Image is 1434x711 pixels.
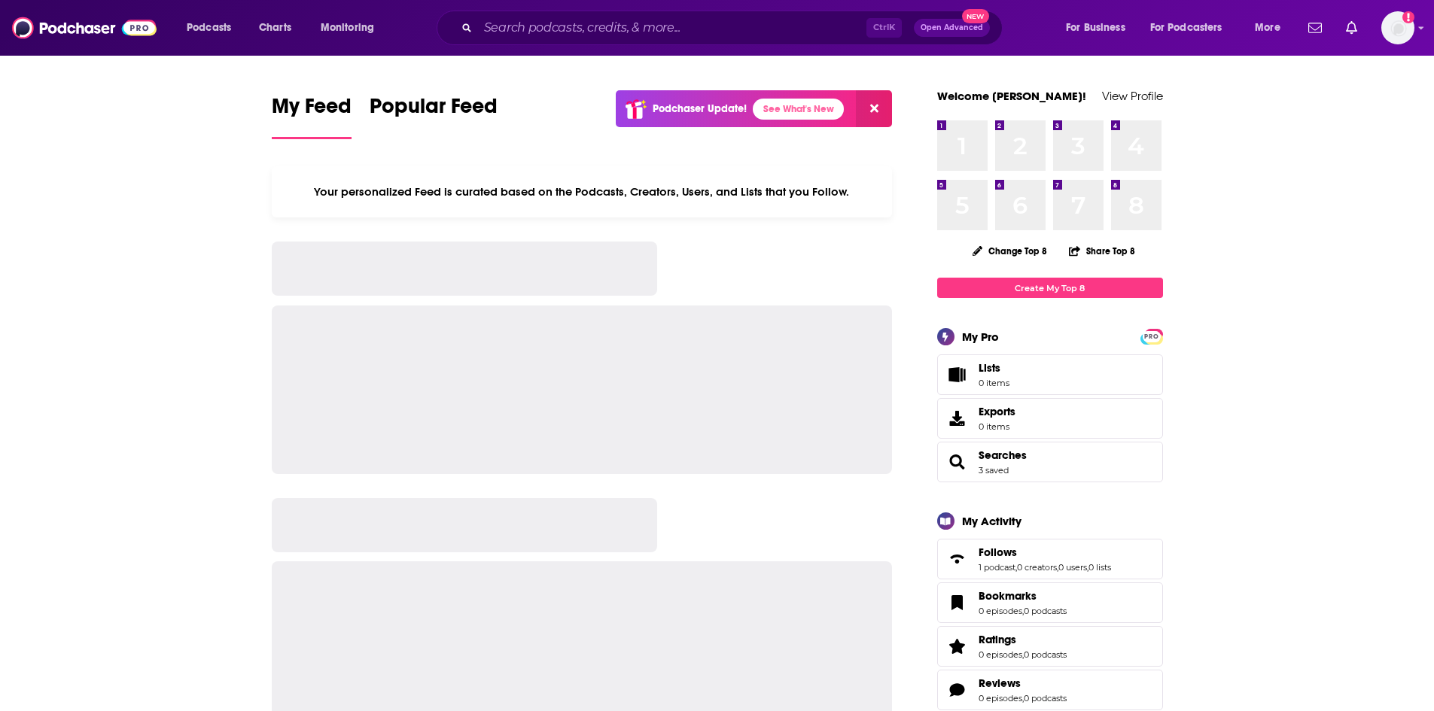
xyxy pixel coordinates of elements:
span: 0 items [979,378,1009,388]
span: Bookmarks [937,582,1163,623]
button: Show profile menu [1381,11,1414,44]
span: Lists [942,364,973,385]
span: For Podcasters [1150,17,1222,38]
button: open menu [1140,16,1244,40]
a: Lists [937,354,1163,395]
span: Ratings [937,626,1163,667]
div: Your personalized Feed is curated based on the Podcasts, Creators, Users, and Lists that you Follow. [272,166,893,217]
a: 0 episodes [979,693,1022,703]
a: Follows [979,545,1111,559]
span: Popular Feed [370,93,498,128]
a: 0 podcasts [1024,649,1067,660]
span: Monitoring [321,17,374,38]
a: Exports [937,398,1163,439]
span: Follows [937,539,1163,579]
svg: Add a profile image [1402,11,1414,23]
a: View Profile [1102,89,1163,103]
span: Ratings [979,633,1016,646]
a: Reviews [979,676,1067,690]
div: My Pro [962,330,999,344]
span: Podcasts [187,17,231,38]
button: open menu [176,16,251,40]
span: More [1255,17,1280,38]
a: 0 users [1058,562,1087,573]
a: My Feed [272,93,352,139]
span: For Business [1066,17,1125,38]
img: User Profile [1381,11,1414,44]
span: , [1022,649,1024,660]
span: , [1057,562,1058,573]
span: New [962,9,989,23]
span: Logged in as evankrask [1381,11,1414,44]
a: Popular Feed [370,93,498,139]
span: Exports [979,405,1015,418]
a: Create My Top 8 [937,278,1163,298]
button: Share Top 8 [1068,236,1136,266]
span: Reviews [979,676,1021,690]
a: See What's New [753,99,844,120]
span: Ctrl K [866,18,902,38]
a: Welcome [PERSON_NAME]! [937,89,1086,103]
span: Charts [259,17,291,38]
button: open menu [310,16,394,40]
div: My Activity [962,514,1021,528]
a: 3 saved [979,465,1009,476]
a: Ratings [979,633,1067,646]
a: Follows [942,548,973,570]
a: Charts [249,16,300,40]
span: 0 items [979,421,1015,432]
button: open menu [1244,16,1299,40]
a: 1 podcast [979,562,1015,573]
a: 0 episodes [979,606,1022,616]
a: 0 episodes [979,649,1022,660]
span: , [1015,562,1017,573]
span: PRO [1143,331,1161,342]
a: Reviews [942,679,973,700]
a: Show notifications dropdown [1302,15,1328,41]
button: Change Top 8 [964,242,1057,260]
span: Searches [937,442,1163,482]
span: Follows [979,545,1017,559]
a: 0 lists [1088,562,1111,573]
span: Reviews [937,670,1163,710]
span: , [1022,606,1024,616]
a: 0 creators [1017,562,1057,573]
img: Podchaser - Follow, Share and Rate Podcasts [12,14,157,42]
a: 0 podcasts [1024,606,1067,616]
a: Ratings [942,636,973,657]
a: Bookmarks [942,592,973,613]
button: open menu [1055,16,1144,40]
span: , [1022,693,1024,703]
a: PRO [1143,330,1161,342]
a: 0 podcasts [1024,693,1067,703]
span: Lists [979,361,1000,375]
span: My Feed [272,93,352,128]
span: Exports [942,408,973,429]
p: Podchaser Update! [653,102,747,115]
span: , [1087,562,1088,573]
a: Show notifications dropdown [1340,15,1363,41]
div: Search podcasts, credits, & more... [451,11,1017,45]
span: Bookmarks [979,589,1037,603]
button: Open AdvancedNew [914,19,990,37]
span: Open Advanced [921,24,983,32]
a: Searches [979,448,1027,462]
a: Searches [942,451,973,472]
span: Lists [979,361,1009,375]
a: Bookmarks [979,589,1067,603]
input: Search podcasts, credits, & more... [478,16,866,40]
